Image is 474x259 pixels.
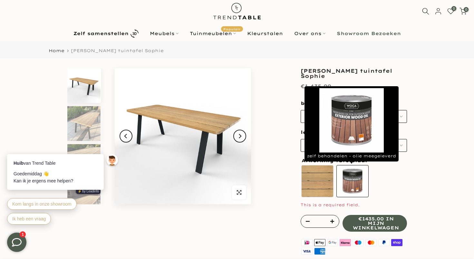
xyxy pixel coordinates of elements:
span: 280 cm [304,143,325,149]
img: Tuintafel rechthoek iroko hout stalen trapezium poten [67,68,101,103]
img: master [365,238,378,247]
img: american express [313,247,326,255]
a: Kleurstalen [241,30,288,37]
h1: [PERSON_NAME] tuintafel Sophie [301,68,407,79]
div: This is a required field. [301,201,407,208]
b: Zelf samenstellen [73,31,129,36]
img: apple pay [313,238,326,247]
b: Showroom Bezoeken [337,31,401,36]
span: lengte in cm: [301,129,366,135]
img: google pay [326,238,339,247]
span: 105 cm [304,114,324,120]
span: Populair [221,26,243,32]
img: ideal [301,238,314,247]
span: [PERSON_NAME] tuintafel Sophie [71,48,164,53]
button: Next [233,130,246,143]
span: 0 [464,7,469,12]
span: 0 [451,6,456,11]
a: Zelf samenstellen [68,28,144,39]
button: 280 cm [301,139,407,152]
img: shopify pay [390,238,403,247]
span: breedte in cm: [301,100,370,106]
span: Afwerking tafelblad: [302,158,371,163]
iframe: toggle-frame [1,226,33,258]
div: zelf behandelen - olie meegeleverd [305,86,399,162]
a: Over ons [288,30,331,37]
img: paypal [377,238,390,247]
button: 105 cm [301,110,407,123]
img: Tuintafel rechthoek iroko hout stalen trapezium poten [115,68,251,204]
a: Home [49,49,64,53]
img: visa [301,247,314,255]
a: Showroom Bezoeken [331,30,406,37]
img: maestro [352,238,365,247]
img: klarna [339,238,352,247]
div: €1.435,00 [301,82,331,91]
a: Meubels [144,30,184,37]
iframe: bot-iframe [1,123,126,233]
a: 0 [447,8,454,15]
a: 0 [459,8,467,15]
a: TuinmeubelenPopulair [184,30,241,37]
img: Woca_exterior_olie.png [319,88,384,153]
